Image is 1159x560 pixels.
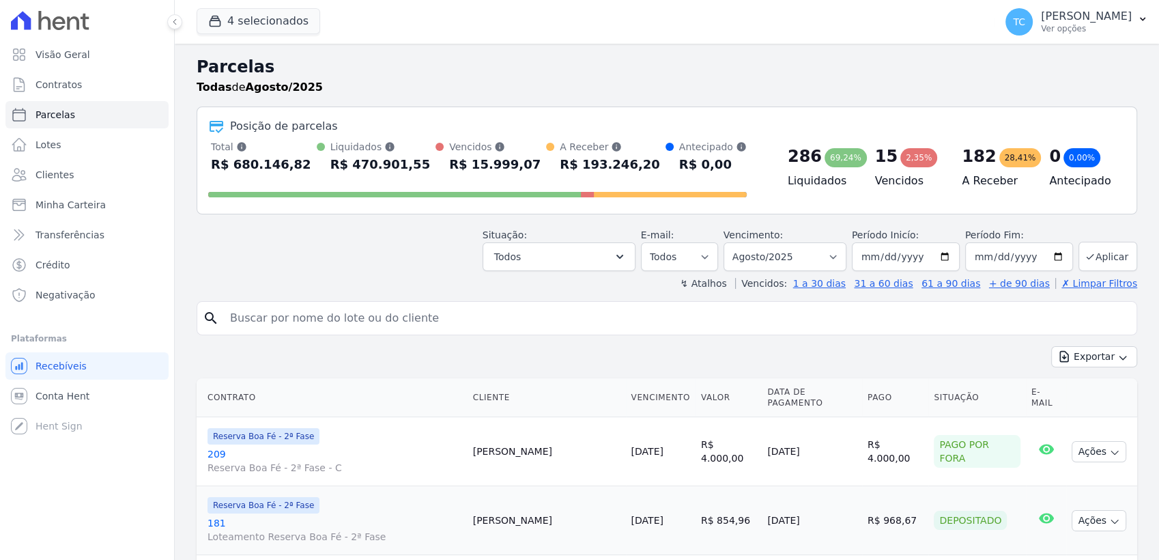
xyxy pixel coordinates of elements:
[5,161,169,188] a: Clientes
[35,78,82,92] span: Contratos
[560,140,660,154] div: A Receber
[35,258,70,272] span: Crédito
[1041,23,1132,34] p: Ver opções
[696,378,762,417] th: Valor
[330,140,431,154] div: Liquidados
[875,145,898,167] div: 15
[483,242,635,271] button: Todos
[735,278,787,289] label: Vencidos:
[631,446,663,457] a: [DATE]
[1072,441,1126,462] button: Ações
[11,331,163,347] div: Plataformas
[197,55,1137,79] h2: Parcelas
[197,81,232,94] strong: Todas
[35,288,96,302] span: Negativação
[449,140,541,154] div: Vencidos
[995,3,1159,41] button: TC [PERSON_NAME] Ver opções
[5,131,169,158] a: Lotes
[35,108,75,122] span: Parcelas
[208,428,319,445] span: Reserva Boa Fé - 2ª Fase
[934,511,1007,530] div: Depositado
[5,281,169,309] a: Negativação
[246,81,323,94] strong: Agosto/2025
[35,228,104,242] span: Transferências
[208,447,462,475] a: 209Reserva Boa Fé - 2ª Fase - C
[788,173,853,189] h4: Liquidados
[724,229,783,240] label: Vencimento:
[852,229,919,240] label: Período Inicío:
[35,389,89,403] span: Conta Hent
[934,435,1020,468] div: Pago por fora
[696,486,762,555] td: R$ 854,96
[1013,17,1025,27] span: TC
[928,378,1026,417] th: Situação
[330,154,431,176] div: R$ 470.901,55
[468,417,626,486] td: [PERSON_NAME]
[208,516,462,544] a: 181Loteamento Reserva Boa Fé - 2ª Fase
[825,148,867,167] div: 69,24%
[1063,148,1100,167] div: 0,00%
[222,305,1131,332] input: Buscar por nome do lote ou do cliente
[854,278,913,289] a: 31 a 60 dias
[1078,242,1137,271] button: Aplicar
[1072,510,1126,531] button: Ações
[483,229,527,240] label: Situação:
[211,154,311,176] div: R$ 680.146,82
[208,497,319,514] span: Reserva Boa Fé - 2ª Fase
[762,378,862,417] th: Data de Pagamento
[900,148,937,167] div: 2,35%
[5,101,169,128] a: Parcelas
[468,378,626,417] th: Cliente
[208,530,462,544] span: Loteamento Reserva Boa Fé - 2ª Fase
[560,154,660,176] div: R$ 193.246,20
[875,173,941,189] h4: Vencidos
[208,461,462,475] span: Reserva Boa Fé - 2ª Fase - C
[989,278,1050,289] a: + de 90 dias
[5,221,169,249] a: Transferências
[762,486,862,555] td: [DATE]
[5,191,169,219] a: Minha Carteira
[626,378,696,417] th: Vencimento
[35,48,90,61] span: Visão Geral
[762,417,862,486] td: [DATE]
[1049,145,1061,167] div: 0
[197,8,320,34] button: 4 selecionados
[965,228,1073,242] label: Período Fim:
[35,359,87,373] span: Recebíveis
[631,515,663,526] a: [DATE]
[197,79,323,96] p: de
[35,138,61,152] span: Lotes
[230,118,338,135] div: Posição de parcelas
[5,71,169,98] a: Contratos
[494,249,521,265] span: Todos
[862,417,928,486] td: R$ 4.000,00
[5,352,169,380] a: Recebíveis
[211,140,311,154] div: Total
[641,229,674,240] label: E-mail:
[449,154,541,176] div: R$ 15.999,07
[35,168,74,182] span: Clientes
[5,41,169,68] a: Visão Geral
[862,378,928,417] th: Pago
[696,417,762,486] td: R$ 4.000,00
[680,278,726,289] label: ↯ Atalhos
[793,278,846,289] a: 1 a 30 dias
[35,198,106,212] span: Minha Carteira
[5,382,169,410] a: Conta Hent
[962,145,996,167] div: 182
[203,310,219,326] i: search
[1051,346,1137,367] button: Exportar
[468,486,626,555] td: [PERSON_NAME]
[1055,278,1137,289] a: ✗ Limpar Filtros
[1041,10,1132,23] p: [PERSON_NAME]
[679,154,747,176] div: R$ 0,00
[999,148,1042,167] div: 28,41%
[921,278,980,289] a: 61 a 90 dias
[962,173,1027,189] h4: A Receber
[679,140,747,154] div: Antecipado
[197,378,468,417] th: Contrato
[1026,378,1067,417] th: E-mail
[862,486,928,555] td: R$ 968,67
[788,145,822,167] div: 286
[1049,173,1115,189] h4: Antecipado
